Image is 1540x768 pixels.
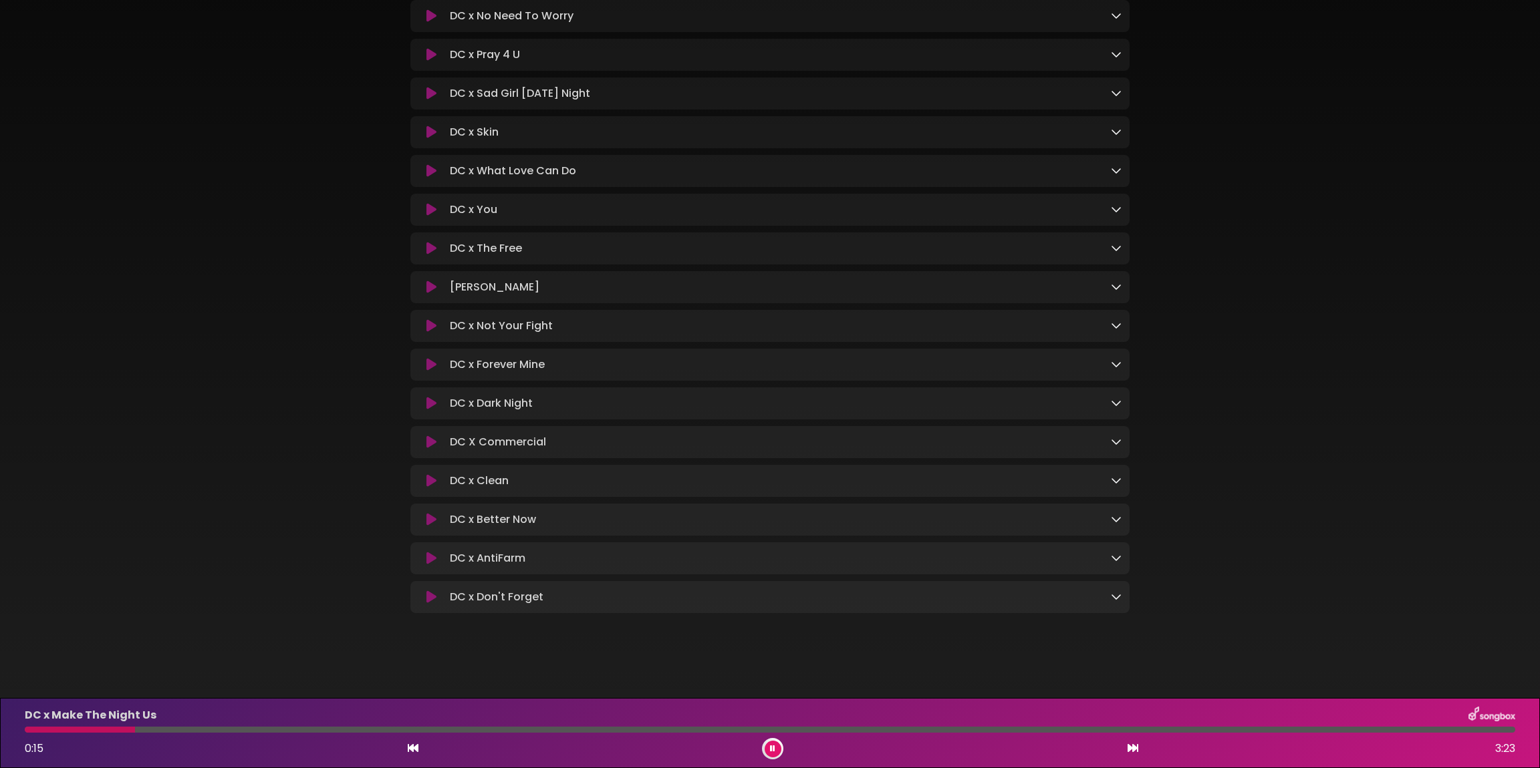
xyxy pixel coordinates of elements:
[450,318,553,334] p: DC x Not Your Fight
[450,395,533,411] p: DC x Dark Night
[450,512,536,528] p: DC x Better Now
[450,85,590,102] p: DC x Sad Girl [DATE] Night
[450,473,509,489] p: DC x Clean
[450,357,545,373] p: DC x Forever Mine
[450,240,522,256] p: DC x The Free
[450,8,573,24] p: DC x No Need To Worry
[450,124,499,140] p: DC x Skin
[450,202,497,218] p: DC x You
[450,589,543,605] p: DC x Don't Forget
[450,47,520,63] p: DC x Pray 4 U
[450,550,525,566] p: DC x AntiFarm
[450,163,576,179] p: DC x What Love Can Do
[450,279,539,295] p: [PERSON_NAME]
[450,434,546,450] p: DC X Commercial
